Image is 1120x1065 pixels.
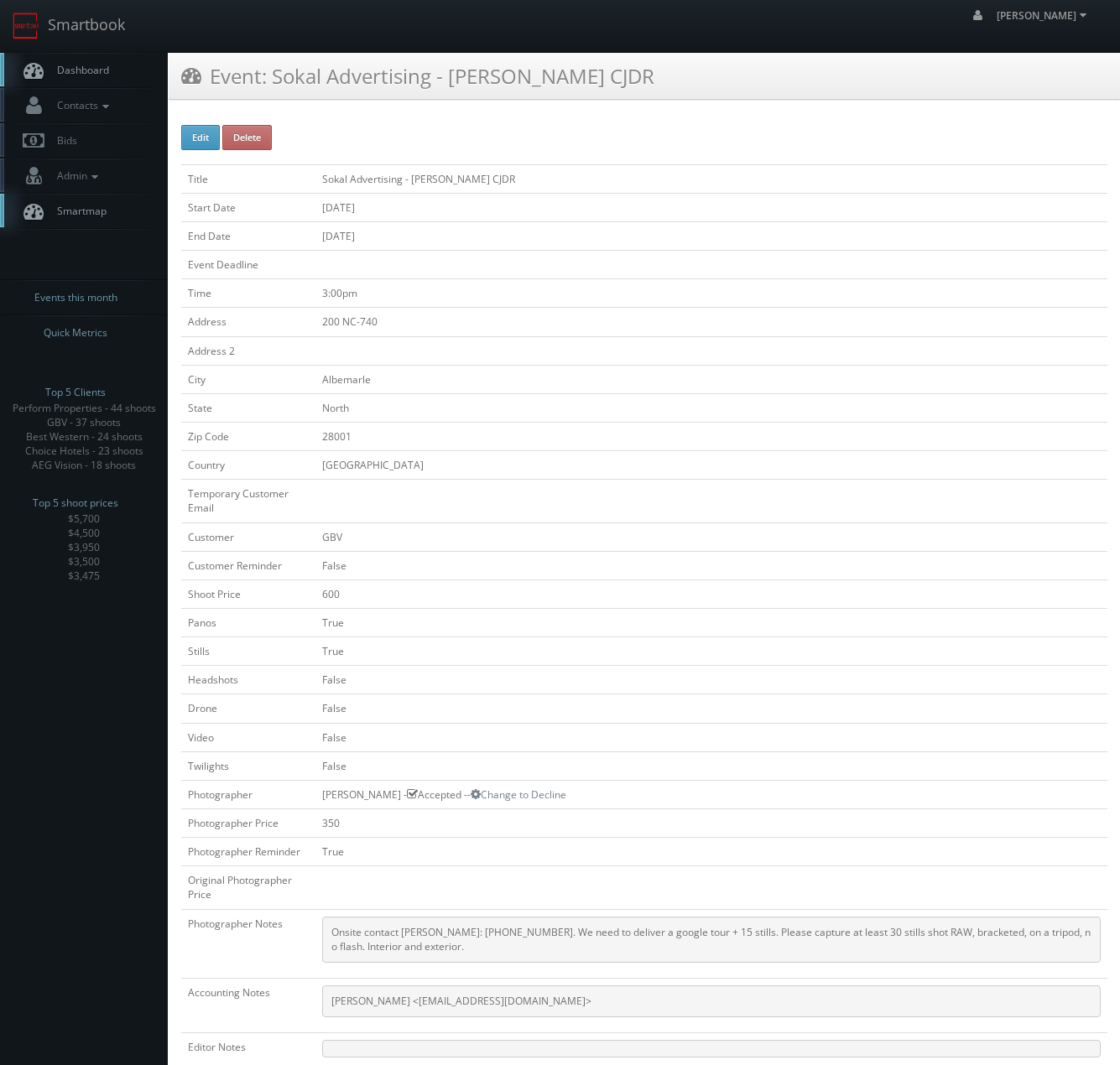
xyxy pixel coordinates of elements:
[181,480,315,522] td: Temporary Customer Email
[33,495,118,512] span: Top 5 shoot prices
[315,751,1107,780] td: False
[315,637,1107,666] td: True
[49,169,102,183] span: Admin
[49,204,107,218] span: Smartmap
[45,384,106,401] span: Top 5 Clients
[315,551,1107,579] td: False
[181,451,315,480] td: Country
[181,978,315,1032] td: Accounting Notes
[181,751,315,780] td: Twilights
[181,551,315,579] td: Customer Reminder
[181,221,315,250] td: End Date
[315,279,1107,308] td: 3:00pm
[181,336,315,365] td: Address 2
[315,608,1107,636] td: True
[44,325,107,341] span: Quick Metrics
[181,637,315,666] td: Stills
[181,193,315,221] td: Start Date
[315,666,1107,694] td: False
[315,780,1107,808] td: [PERSON_NAME] - Accepted --
[322,985,1101,1017] pre: [PERSON_NAME] <[EMAIL_ADDRESS][DOMAIN_NAME]>
[315,393,1107,422] td: North
[997,8,1091,23] span: [PERSON_NAME]
[315,838,1107,866] td: True
[49,133,77,148] span: Bids
[49,98,113,112] span: Contacts
[222,125,272,150] button: Delete
[315,422,1107,450] td: 28001
[315,579,1107,608] td: 600
[181,522,315,551] td: Customer
[49,63,109,77] span: Dashboard
[181,780,315,808] td: Photographer
[181,125,220,150] button: Edit
[181,251,315,279] td: Event Deadline
[315,221,1107,250] td: [DATE]
[471,787,566,802] a: Change to Decline
[315,193,1107,221] td: [DATE]
[181,694,315,723] td: Drone
[181,279,315,308] td: Time
[315,308,1107,336] td: 200 NC-740
[181,393,315,422] td: State
[315,451,1107,480] td: [GEOGRAPHIC_DATA]
[322,917,1101,963] pre: Onsite contact [PERSON_NAME]: [PHONE_NUMBER]. We need to deliver a google tour + 15 stills. Pleas...
[315,694,1107,723] td: False
[181,723,315,751] td: Video
[181,666,315,694] td: Headshots
[181,579,315,608] td: Shoot Price
[315,522,1107,551] td: GBV
[181,422,315,450] td: Zip Code
[181,164,315,193] td: Title
[181,308,315,336] td: Address
[13,13,39,39] img: smartbook-logo.png
[181,61,654,91] h3: Event: Sokal Advertising - [PERSON_NAME] CJDR
[315,723,1107,751] td: False
[315,164,1107,193] td: Sokal Advertising - [PERSON_NAME] CJDR
[181,838,315,866] td: Photographer Reminder
[181,608,315,636] td: Panos
[181,866,315,909] td: Original Photographer Price
[181,808,315,837] td: Photographer Price
[181,909,315,978] td: Photographer Notes
[181,365,315,393] td: City
[315,808,1107,837] td: 350
[315,365,1107,393] td: Albemarle
[34,289,117,306] span: Events this month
